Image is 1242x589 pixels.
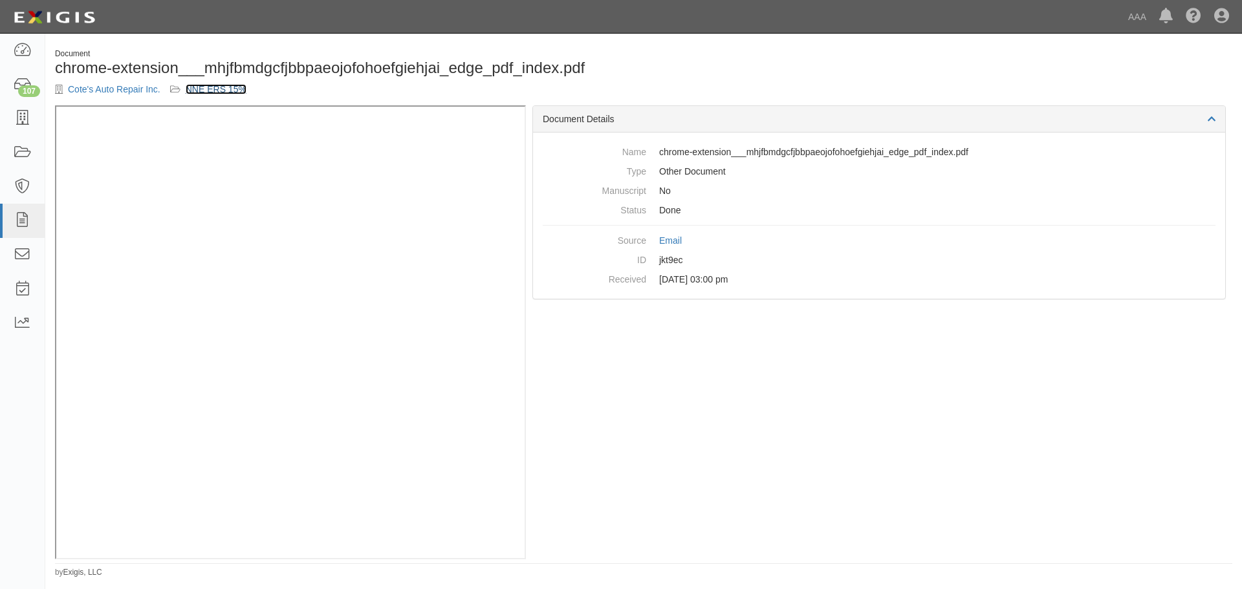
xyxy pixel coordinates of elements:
img: logo-5460c22ac91f19d4615b14bd174203de0afe785f0fc80cf4dbbc73dc1793850b.png [10,6,99,29]
dd: chrome-extension___mhjfbmdgcfjbbpaeojofohoefgiehjai_edge_pdf_index.pdf [543,142,1215,162]
dt: Status [543,200,646,217]
i: Help Center - Complianz [1186,9,1201,25]
div: Document Details [533,106,1225,133]
dd: Done [543,200,1215,220]
div: Document [55,48,634,59]
small: by [55,567,102,578]
dt: Name [543,142,646,158]
dt: Manuscript [543,181,646,197]
a: AAA [1122,4,1153,30]
a: NNE ERS 15% [186,84,246,94]
dt: Source [543,231,646,247]
dt: ID [543,250,646,266]
dd: jkt9ec [543,250,1215,270]
dt: Type [543,162,646,178]
dt: Received [543,270,646,286]
a: Exigis, LLC [63,568,102,577]
a: Cote's Auto Repair Inc. [68,84,160,94]
a: Email [659,235,682,246]
dd: No [543,181,1215,200]
h1: chrome-extension___mhjfbmdgcfjbbpaeojofohoefgiehjai_edge_pdf_index.pdf [55,59,634,76]
div: 107 [18,85,40,97]
dd: Other Document [543,162,1215,181]
dd: [DATE] 03:00 pm [543,270,1215,289]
